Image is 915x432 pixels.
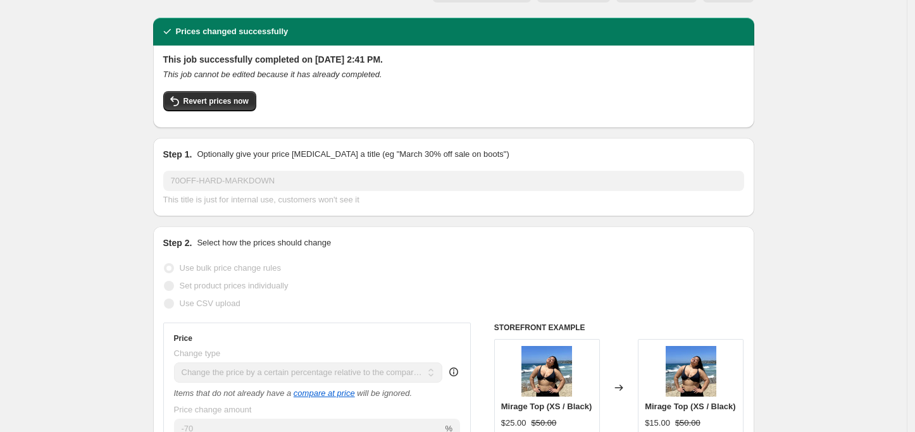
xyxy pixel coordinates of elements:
[174,388,292,398] i: Items that do not already have a
[532,417,557,429] strike: $50.00
[357,388,412,398] i: will be ignored.
[184,96,249,106] span: Revert prices now
[180,299,240,308] span: Use CSV upload
[163,195,359,204] span: This title is just for internal use, customers won't see it
[163,91,256,111] button: Revert prices now
[645,402,736,411] span: Mirage Top (XS / Black)
[174,349,221,358] span: Change type
[494,323,744,333] h6: STOREFRONT EXAMPLE
[521,346,572,397] img: MIRAGE-TOP-BLACK_80x.webp
[163,171,744,191] input: 30% off holiday sale
[180,281,289,290] span: Set product prices individually
[174,405,252,414] span: Price change amount
[176,25,289,38] h2: Prices changed successfully
[666,346,716,397] img: MIRAGE-TOP-BLACK_80x.webp
[501,417,526,429] div: $25.00
[294,388,355,398] button: compare at price
[675,417,700,429] strike: $50.00
[174,333,192,343] h3: Price
[163,237,192,249] h2: Step 2.
[163,70,382,79] i: This job cannot be edited because it has already completed.
[197,237,331,249] p: Select how the prices should change
[163,148,192,161] h2: Step 1.
[197,148,509,161] p: Optionally give your price [MEDICAL_DATA] a title (eg "March 30% off sale on boots")
[447,366,460,378] div: help
[180,263,281,273] span: Use bulk price change rules
[163,53,744,66] h2: This job successfully completed on [DATE] 2:41 PM.
[645,417,670,429] div: $15.00
[501,402,592,411] span: Mirage Top (XS / Black)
